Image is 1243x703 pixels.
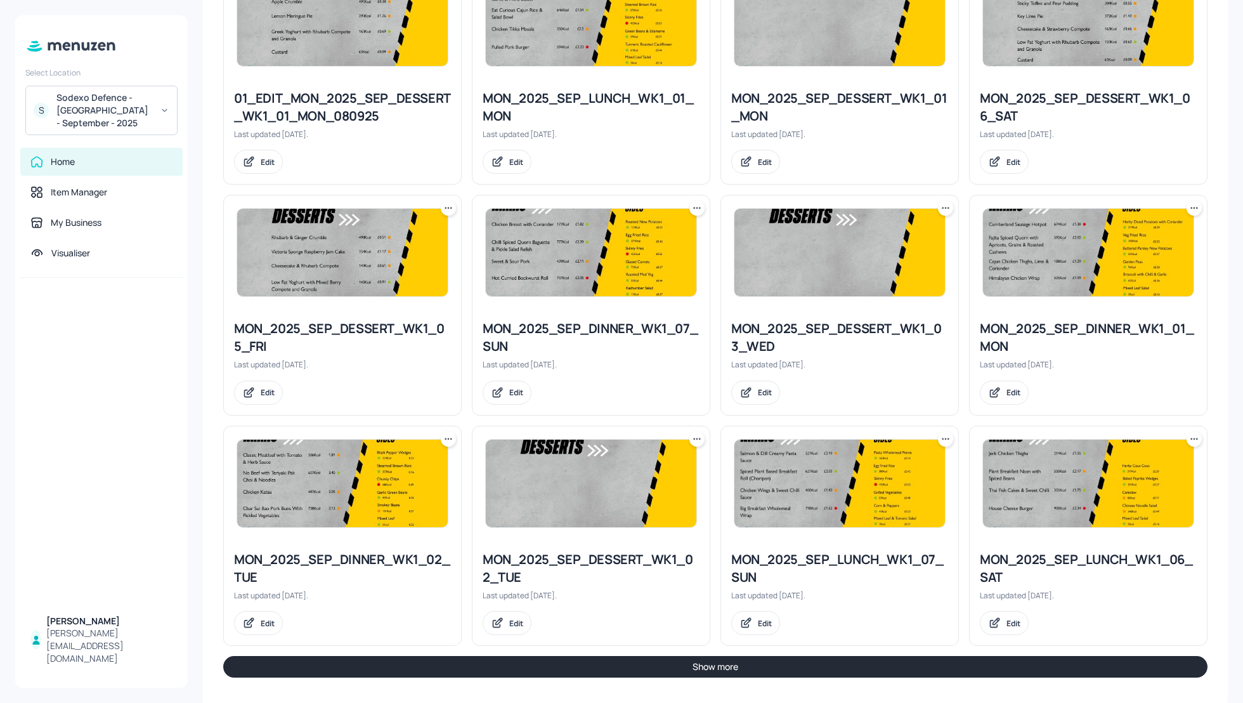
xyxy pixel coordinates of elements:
[234,89,451,125] div: 01_EDIT_MON_2025_SEP_DESSERT_WK1_01_MON_080925
[223,656,1207,678] button: Show more
[509,157,523,168] div: Edit
[731,320,948,355] div: MON_2025_SEP_DESSERT_WK1_03_WED
[509,387,523,398] div: Edit
[483,551,700,586] div: MON_2025_SEP_DESSERT_WK1_02_TUE
[980,359,1197,370] div: Last updated [DATE].
[734,440,945,527] img: 2025-09-01-1756726698083cb4kqvv02o5.jpeg
[483,129,700,140] div: Last updated [DATE].
[234,590,451,601] div: Last updated [DATE].
[980,89,1197,125] div: MON_2025_SEP_DESSERT_WK1_06_SAT
[486,440,696,527] img: 2025-05-08-1746712450279cmjftoxozvn.jpeg
[234,320,451,355] div: MON_2025_SEP_DESSERT_WK1_05_FRI
[980,129,1197,140] div: Last updated [DATE].
[25,67,178,78] div: Select Location
[34,103,49,118] div: S
[51,186,107,199] div: Item Manager
[980,551,1197,586] div: MON_2025_SEP_LUNCH_WK1_06_SAT
[261,387,275,398] div: Edit
[51,216,101,229] div: My Business
[731,590,948,601] div: Last updated [DATE].
[1006,157,1020,168] div: Edit
[56,91,152,129] div: Sodexo Defence - [GEOGRAPHIC_DATA] - September - 2025
[483,320,700,355] div: MON_2025_SEP_DINNER_WK1_07_SUN
[46,615,172,627] div: [PERSON_NAME]
[483,359,700,370] div: Last updated [DATE].
[758,157,772,168] div: Edit
[983,209,1194,296] img: 2025-08-27-1756310396404vskt5akyu59.jpeg
[1006,387,1020,398] div: Edit
[758,387,772,398] div: Edit
[234,551,451,586] div: MON_2025_SEP_DINNER_WK1_02_TUE
[51,155,75,168] div: Home
[983,440,1194,527] img: 2025-09-01-1756726251654pp52i22frrc.jpeg
[46,627,172,665] div: [PERSON_NAME][EMAIL_ADDRESS][DOMAIN_NAME]
[237,209,448,296] img: 2025-05-08-1746712959214bni76kt6uui.jpeg
[731,129,948,140] div: Last updated [DATE].
[237,440,448,527] img: 2025-05-08-1746708311830xkzxjezrykm.jpeg
[486,209,696,296] img: 2025-05-08-174670916327325ct9yorxe2.jpeg
[509,618,523,629] div: Edit
[980,590,1197,601] div: Last updated [DATE].
[51,247,90,260] div: Visualiser
[731,89,948,125] div: MON_2025_SEP_DESSERT_WK1_01_MON
[483,590,700,601] div: Last updated [DATE].
[731,359,948,370] div: Last updated [DATE].
[1006,618,1020,629] div: Edit
[234,129,451,140] div: Last updated [DATE].
[980,320,1197,355] div: MON_2025_SEP_DINNER_WK1_01_MON
[731,551,948,586] div: MON_2025_SEP_LUNCH_WK1_07_SUN
[261,618,275,629] div: Edit
[483,89,700,125] div: MON_2025_SEP_LUNCH_WK1_01_MON
[758,618,772,629] div: Edit
[234,359,451,370] div: Last updated [DATE].
[734,209,945,296] img: 2025-05-08-1746712450279cmjftoxozvn.jpeg
[261,157,275,168] div: Edit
